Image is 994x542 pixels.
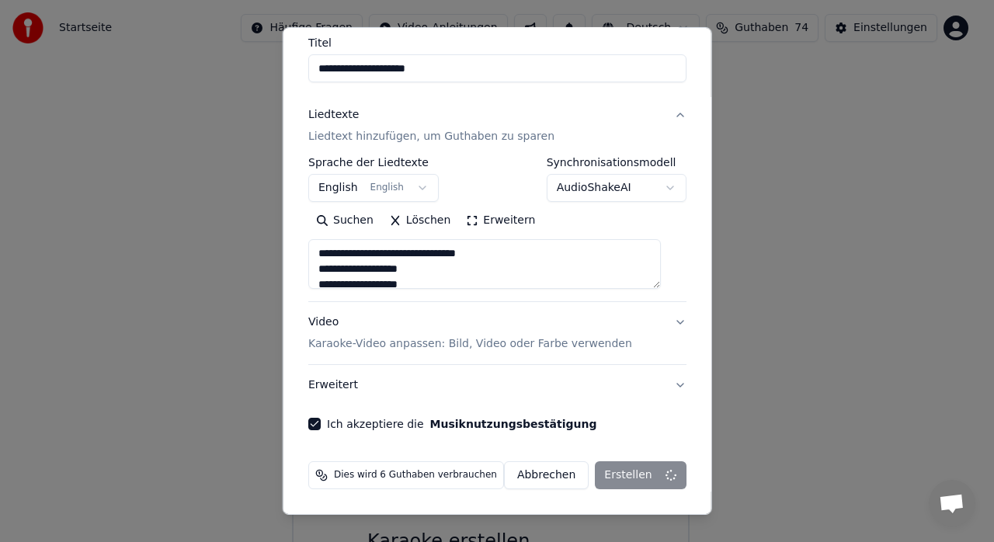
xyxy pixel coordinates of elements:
label: Synchronisationsmodell [546,157,686,168]
div: Video [308,314,632,352]
button: Erweitern [458,208,543,233]
div: Liedtexte [308,107,359,123]
label: Titel [308,37,686,48]
p: Liedtext hinzufügen, um Guthaben zu sparen [308,129,554,144]
label: Ich akzeptiere die [327,419,596,429]
label: Sprache der Liedtexte [308,157,439,168]
button: VideoKaraoke-Video anpassen: Bild, Video oder Farbe verwenden [308,302,686,364]
div: LiedtexteLiedtext hinzufügen, um Guthaben zu sparen [308,157,686,301]
button: Erweitert [308,365,686,405]
button: LiedtexteLiedtext hinzufügen, um Guthaben zu sparen [308,95,686,157]
button: Ich akzeptiere die [429,419,596,429]
button: Löschen [381,208,458,233]
button: Suchen [308,208,381,233]
span: Dies wird 6 Guthaben verbrauchen [334,469,497,481]
p: Karaoke-Video anpassen: Bild, Video oder Farbe verwenden [308,336,632,352]
button: Abbrechen [504,461,589,489]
